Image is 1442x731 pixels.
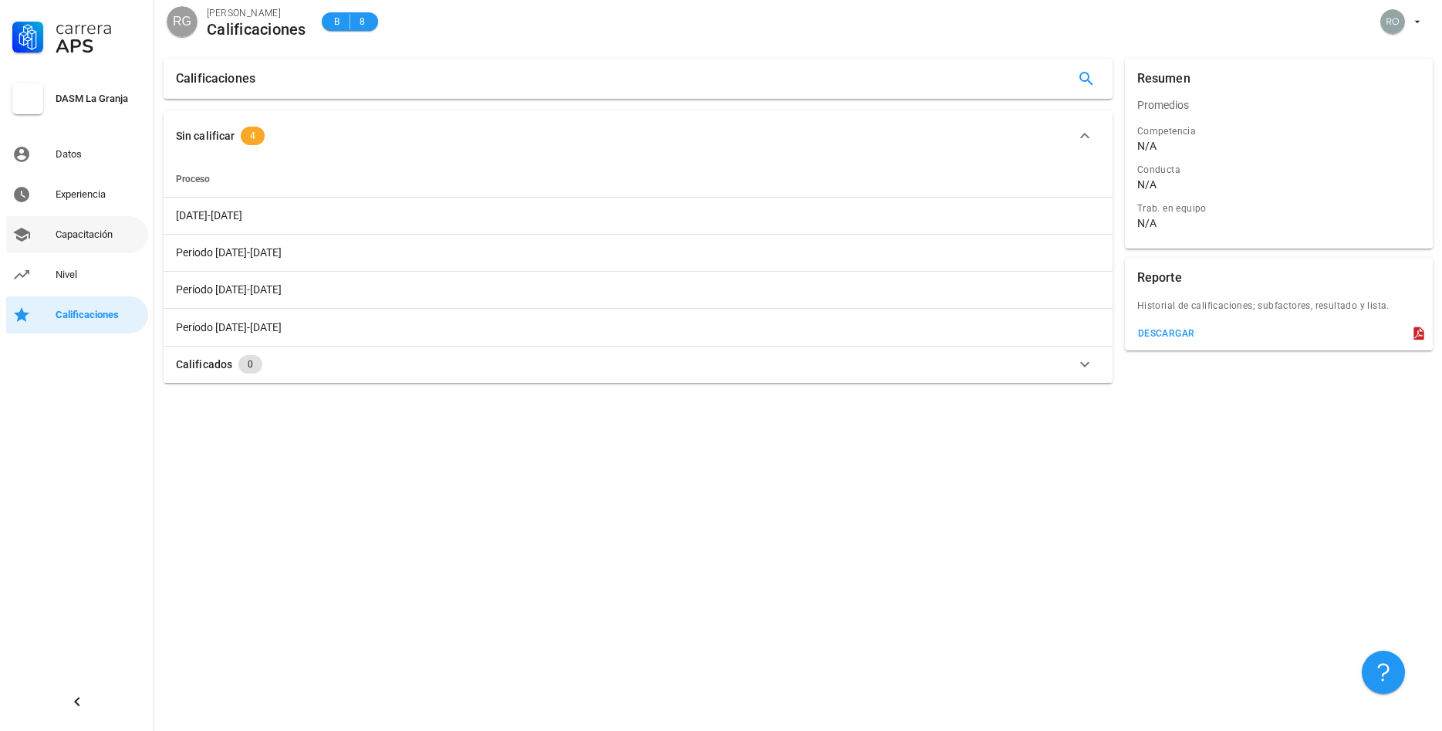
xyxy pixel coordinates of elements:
div: Promedios [1125,86,1433,124]
a: Calificaciones [6,296,148,333]
div: Nivel [56,269,142,281]
span: Período [DATE]-[DATE] [176,283,282,296]
button: Calificados 0 [164,346,1113,383]
span: 8 [356,14,369,29]
div: Sin calificar [176,127,235,144]
div: Experiencia [56,188,142,201]
span: 4 [250,127,255,145]
span: B [331,14,343,29]
a: Capacitación [6,216,148,253]
div: avatar [167,6,198,37]
a: Datos [6,136,148,173]
div: Calificados [176,356,232,373]
div: Historial de calificaciones; subfactores, resultado y lista. [1125,298,1433,323]
span: Periodo [DATE]-[DATE] [176,246,282,259]
div: Carrera [56,19,142,37]
span: RG [173,6,191,37]
div: descargar [1137,328,1195,339]
div: Trab. en equipo [1137,201,1420,216]
div: N/A [1137,178,1157,191]
div: N/A [1137,139,1157,153]
div: Reporte [1137,258,1182,298]
div: Datos [56,148,142,161]
span: Proceso [176,174,210,184]
div: Calificaciones [176,59,255,99]
div: Capacitación [56,228,142,241]
div: Calificaciones [56,309,142,321]
div: Resumen [1137,59,1190,99]
div: Calificaciones [207,21,306,38]
a: Experiencia [6,176,148,213]
span: 0 [248,355,253,374]
div: APS [56,37,142,56]
div: [PERSON_NAME] [207,5,306,21]
div: DASM La Granja [56,93,142,105]
div: Competencia [1137,124,1420,139]
a: Nivel [6,256,148,293]
button: descargar [1131,323,1201,344]
th: Proceso [164,161,1113,198]
span: Período [DATE]-[DATE] [176,321,282,333]
button: Sin calificar 4 [164,111,1113,161]
div: N/A [1137,216,1157,230]
div: avatar [1380,9,1405,34]
span: [DATE]-[DATE] [176,209,242,222]
div: Conducta [1137,162,1420,178]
